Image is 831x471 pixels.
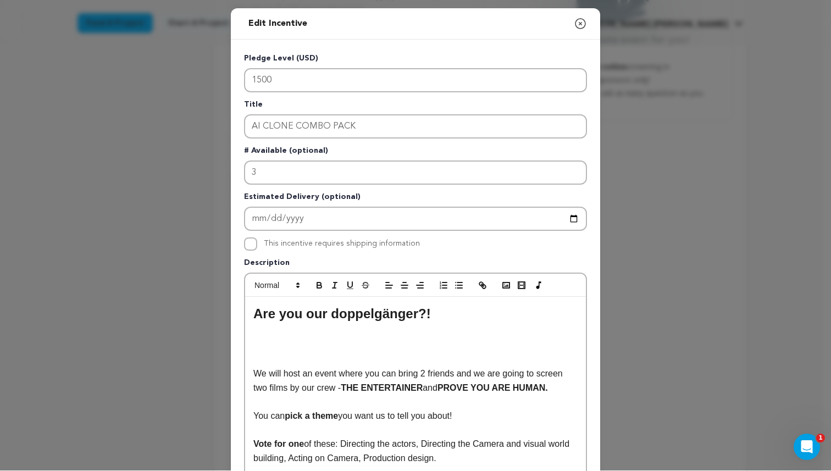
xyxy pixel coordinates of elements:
[244,191,587,207] p: Estimated Delivery (optional)
[816,434,825,442] span: 1
[244,13,312,35] h2: Edit Incentive
[253,437,578,465] p: of these: Directing the actors, Directing the Camera and visual world building, Acting on Camera,...
[244,99,587,114] p: Title
[244,160,587,185] input: Enter number available
[285,411,338,420] strong: pick a theme
[794,434,820,460] iframe: Intercom live chat
[253,409,578,423] p: You can you want us to tell you about!
[253,439,304,448] strong: Vote for one
[244,68,587,92] input: Enter level
[253,367,578,395] p: We will host an event where you can bring 2 friends and we are going to screen two films by our c...
[244,114,587,138] input: Enter title
[244,53,587,68] p: Pledge Level (USD)
[437,383,548,392] strong: PROVE YOU ARE HUMAN.
[244,207,587,231] input: Enter Estimated Delivery
[341,383,423,392] strong: THE ENTERTAINER
[253,303,578,324] h2: Are you our doppelgänger?!
[244,257,587,273] p: Description
[264,240,420,247] label: This incentive requires shipping information
[244,145,587,160] p: # Available (optional)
